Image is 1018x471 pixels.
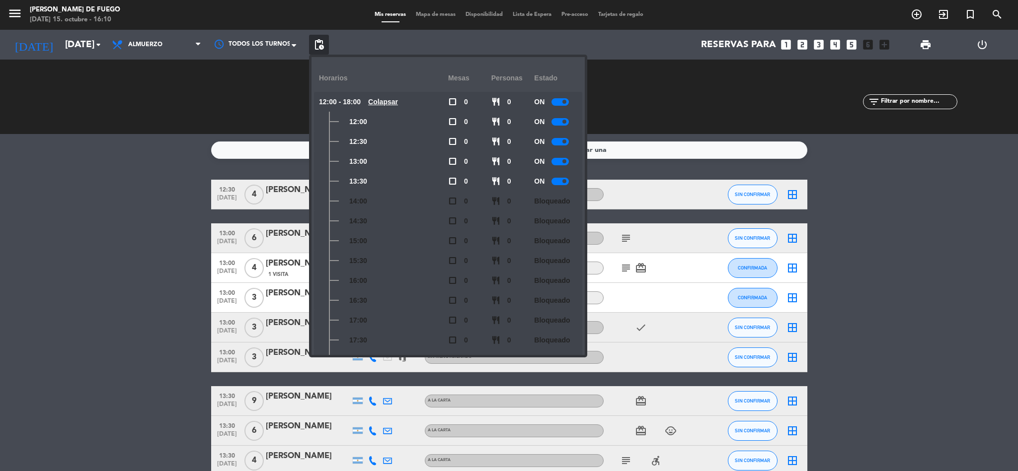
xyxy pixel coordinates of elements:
i: turned_in_not [964,8,976,20]
button: SIN CONFIRMAR [728,185,778,204]
span: Bloqueado [534,354,570,366]
span: restaurant [491,336,500,344]
span: restaurant [491,157,500,166]
i: looks_6 [861,38,874,51]
span: check_box_outline_blank [448,137,457,146]
span: ON [534,156,545,167]
span: check_box_outline_blank [448,216,457,225]
span: Disponibilidad [461,12,508,17]
div: [DATE] 15. octubre - 16:10 [30,15,120,25]
span: 0 [507,136,511,147]
span: restaurant [491,256,500,265]
i: border_all [786,292,798,304]
button: SIN CONFIRMAR [728,228,778,248]
span: 13:00 [215,257,239,268]
span: SIN CONFIRMAR [735,398,770,404]
button: CONFIRMADA [728,288,778,308]
span: check_box_outline_blank [448,117,457,126]
i: search [991,8,1003,20]
span: 15:00 [349,235,367,247]
span: 1 Visita [268,270,288,278]
span: 17:00 [349,315,367,326]
span: 16:00 [349,275,367,286]
i: child_care [665,425,677,437]
i: border_all [786,351,798,363]
button: CONFIRMADA [728,258,778,278]
span: Lista de Espera [508,12,556,17]
span: [DATE] [215,238,239,250]
div: [PERSON_NAME] [266,257,350,270]
span: 0 [507,275,511,286]
span: Bloqueado [534,335,570,346]
i: border_all [786,425,798,437]
span: check_box_outline_blank [448,276,457,285]
span: 13:00 [215,316,239,328]
span: check_box_outline_blank [448,177,457,186]
i: border_all [786,322,798,334]
span: 12:30 [349,136,367,147]
span: restaurant [491,177,500,186]
i: looks_two [796,38,809,51]
span: Almuerzo [128,41,162,48]
span: print [920,39,932,51]
span: SIN CONFIRMAR [735,235,770,241]
div: [PERSON_NAME] [266,227,350,240]
span: 6 [244,421,264,441]
span: check_box_outline_blank [448,256,457,265]
span: 0 [507,335,511,346]
span: Mapa de mesas [411,12,461,17]
span: 3 [244,288,264,308]
i: card_giftcard [635,425,647,437]
span: Mis reservas [370,12,411,17]
span: 13:30 [215,419,239,431]
i: card_giftcard [635,262,647,274]
i: subject [620,262,632,274]
div: [PERSON_NAME] [266,390,350,403]
span: restaurant [491,216,500,225]
span: [DATE] [215,357,239,369]
span: Bloqueado [534,235,570,247]
i: accessible_forward [650,455,662,467]
span: A LA CARTA [428,428,451,432]
span: pending_actions [313,39,325,51]
span: check_box_outline_blank [448,97,457,106]
span: SIN CONFIRMAR [735,354,770,360]
span: 0 [464,96,468,108]
span: Todos los turnos [229,40,291,50]
i: arrow_drop_down [92,39,104,51]
span: restaurant [491,97,500,106]
span: 12:30 [215,183,239,195]
i: subject [620,455,632,467]
div: Horarios [319,65,448,92]
button: SIN CONFIRMAR [728,318,778,337]
span: SIN CONFIRMAR [735,458,770,463]
span: 0 [464,215,468,227]
span: 0 [464,156,468,167]
span: 3 [244,318,264,337]
span: ON [534,116,545,128]
span: Bloqueado [534,255,570,267]
span: 0 [507,255,511,267]
span: 14:00 [349,196,367,207]
span: Bloqueado [534,295,570,306]
span: restaurant [491,137,500,146]
span: 12:00 [349,116,367,128]
span: 0 [507,295,511,306]
div: [PERSON_NAME] de Fuego [30,5,120,15]
span: Bloqueado [534,196,570,207]
span: Bloqueado [534,275,570,286]
span: 13:30 [349,176,367,187]
span: check_box_outline_blank [448,336,457,344]
span: restaurant [491,296,500,305]
span: 0 [464,116,468,128]
span: SIN CONFIRMAR [735,428,770,433]
span: check_box_outline_blank [448,236,457,245]
span: CONFIRMADA [738,265,767,270]
span: 13:00 [349,156,367,167]
span: 13:00 [215,346,239,357]
i: menu [7,6,22,21]
span: check_box_outline_blank [448,197,457,205]
i: looks_5 [845,38,858,51]
button: menu [7,6,22,24]
span: 0 [464,295,468,306]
